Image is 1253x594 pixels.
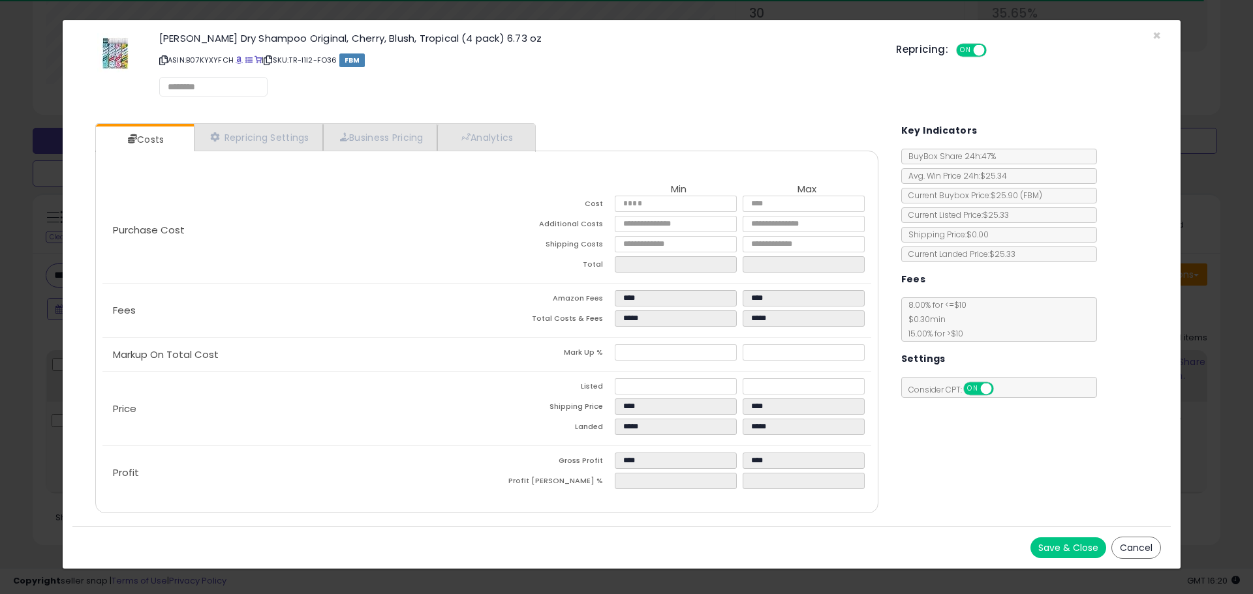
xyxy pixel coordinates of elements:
h3: [PERSON_NAME] Dry Shampoo Original, Cherry, Blush, Tropical (4 pack) 6.73 oz [159,33,876,43]
span: $0.30 min [902,314,946,325]
span: ON [957,45,974,56]
h5: Settings [901,351,946,367]
a: Business Pricing [323,124,437,151]
h5: Key Indicators [901,123,978,139]
span: × [1152,26,1161,45]
a: BuyBox page [236,55,243,65]
h5: Fees [901,271,926,288]
td: Additional Costs [487,216,615,236]
img: 51XCqUPQ3kL._SL60_.jpg [97,33,134,72]
a: Analytics [437,124,534,151]
td: Total Costs & Fees [487,310,615,331]
p: Fees [102,305,487,316]
td: Amazon Fees [487,290,615,310]
p: Purchase Cost [102,225,487,235]
button: Cancel [1111,537,1161,559]
th: Min [615,184,743,196]
th: Max [743,184,871,196]
span: 15.00 % for > $10 [902,328,963,339]
span: Current Listed Price: $25.33 [902,209,1009,220]
td: Mark Up % [487,344,615,364]
td: Cost [487,196,615,216]
td: Listed [487,378,615,398]
a: Your listing only [255,55,262,65]
a: Repricing Settings [194,124,323,151]
td: Shipping Costs [487,236,615,256]
span: 8.00 % for <= $10 [902,299,967,339]
p: ASIN: B07KYXYFCH | SKU: TR-I1I2-FO36 [159,50,876,70]
span: ( FBM ) [1020,190,1042,201]
span: Current Buybox Price: [902,190,1042,201]
span: $25.90 [991,190,1042,201]
a: All offer listings [245,55,253,65]
span: BuyBox Share 24h: 47% [902,151,996,162]
span: Shipping Price: $0.00 [902,229,989,240]
span: Avg. Win Price 24h: $25.34 [902,170,1007,181]
span: OFF [991,383,1012,394]
td: Total [487,256,615,276]
span: ON [965,383,981,394]
td: Landed [487,419,615,439]
h5: Repricing: [896,44,948,55]
span: OFF [985,45,1006,56]
span: Current Landed Price: $25.33 [902,248,1015,260]
td: Shipping Price [487,398,615,419]
span: Consider CPT: [902,384,1011,395]
td: Gross Profit [487,453,615,473]
span: FBM [339,53,365,67]
td: Profit [PERSON_NAME] % [487,473,615,493]
button: Save & Close [1030,537,1106,558]
p: Markup On Total Cost [102,349,487,360]
a: Costs [96,126,193,153]
p: Price [102,404,487,414]
p: Profit [102,468,487,478]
